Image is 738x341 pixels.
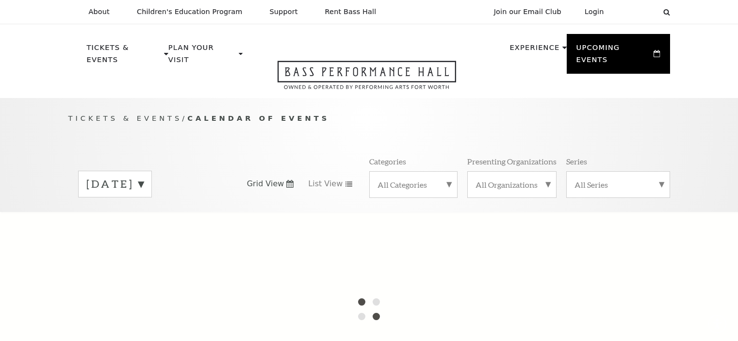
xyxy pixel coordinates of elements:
[576,42,652,71] p: Upcoming Events
[325,8,377,16] p: Rent Bass Hall
[509,42,559,59] p: Experience
[137,8,243,16] p: Children's Education Program
[68,113,670,125] p: /
[620,7,654,16] select: Select:
[566,156,587,166] p: Series
[68,114,182,122] span: Tickets & Events
[574,179,662,190] label: All Series
[467,156,557,166] p: Presenting Organizations
[247,179,284,189] span: Grid View
[377,179,449,190] label: All Categories
[369,156,406,166] p: Categories
[89,8,110,16] p: About
[87,42,162,71] p: Tickets & Events
[86,177,144,192] label: [DATE]
[476,179,548,190] label: All Organizations
[270,8,298,16] p: Support
[187,114,329,122] span: Calendar of Events
[168,42,236,71] p: Plan Your Visit
[308,179,343,189] span: List View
